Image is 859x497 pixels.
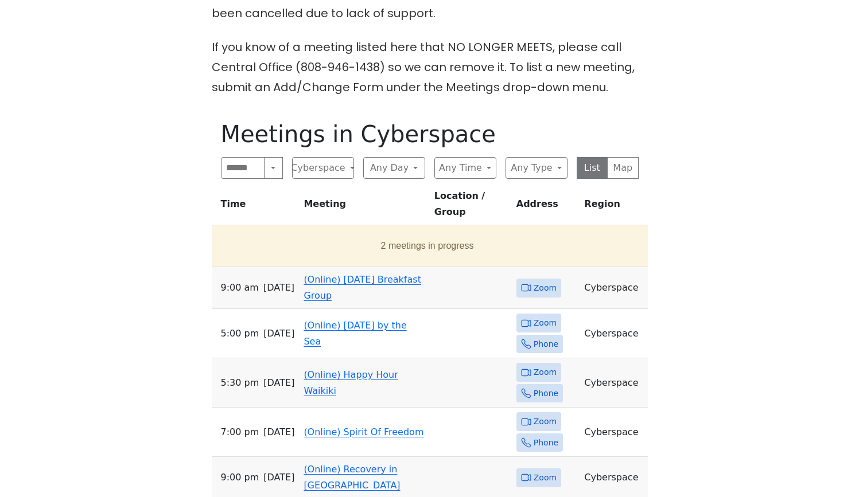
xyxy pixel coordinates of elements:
[304,369,398,396] a: (Online) Happy Hour Waikiki
[580,408,647,457] td: Cyberspace
[263,375,294,391] span: [DATE]
[434,157,496,179] button: Any Time
[534,386,558,401] span: Phone
[304,464,400,491] a: (Online) Recovery in [GEOGRAPHIC_DATA]
[430,188,512,225] th: Location / Group
[263,326,294,342] span: [DATE]
[506,157,568,179] button: Any Type
[212,37,648,97] p: If you know of a meeting listed here that NO LONGER MEETS, please call Central Office (808-946-14...
[577,157,608,179] button: List
[264,157,282,179] button: Search
[221,157,265,179] input: Search
[263,469,294,486] span: [DATE]
[534,337,558,351] span: Phone
[534,316,557,330] span: Zoom
[221,120,639,148] h1: Meetings in Cyberspace
[304,426,423,437] a: (Online) Spirit Of Freedom
[580,358,647,408] td: Cyberspace
[212,188,300,225] th: Time
[512,188,580,225] th: Address
[580,267,647,309] td: Cyberspace
[534,281,557,295] span: Zoom
[292,157,354,179] button: Cyberspace
[580,309,647,358] td: Cyberspace
[534,365,557,379] span: Zoom
[580,188,647,225] th: Region
[304,274,421,301] a: (Online) [DATE] Breakfast Group
[299,188,429,225] th: Meeting
[607,157,639,179] button: Map
[221,424,259,440] span: 7:00 PM
[304,320,406,347] a: (Online) [DATE] by the Sea
[534,414,557,429] span: Zoom
[534,471,557,485] span: Zoom
[216,230,639,262] button: 2 meetings in progress
[263,280,294,296] span: [DATE]
[534,436,558,450] span: Phone
[221,375,259,391] span: 5:30 PM
[221,280,259,296] span: 9:00 AM
[263,424,294,440] span: [DATE]
[221,469,259,486] span: 9:00 PM
[221,326,259,342] span: 5:00 PM
[363,157,425,179] button: Any Day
